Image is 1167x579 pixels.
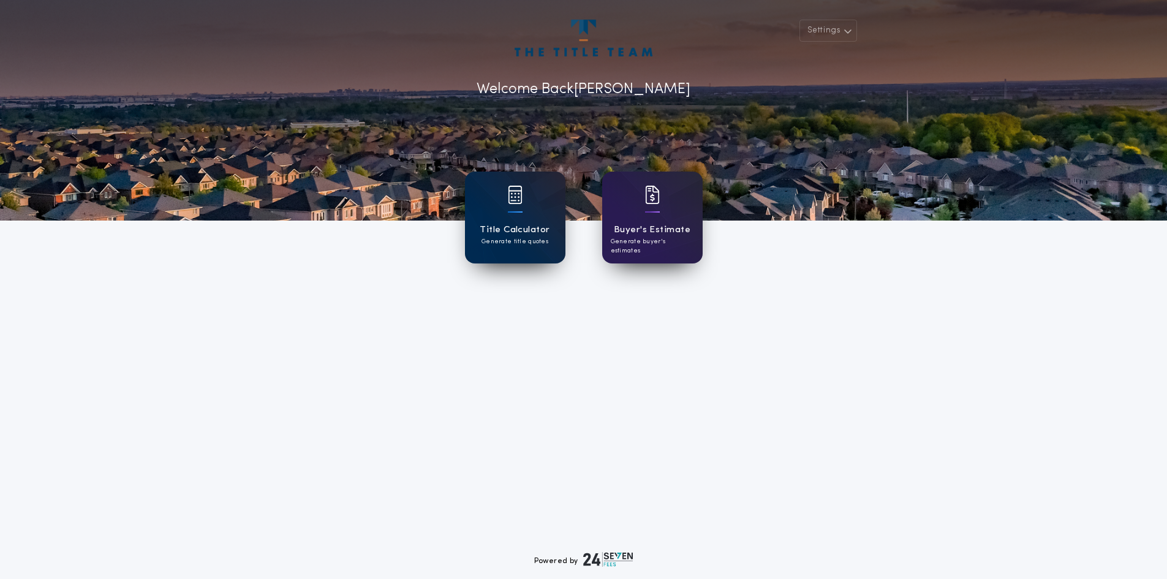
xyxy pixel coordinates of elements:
button: Settings [799,20,857,42]
p: Generate title quotes [482,237,548,246]
p: Welcome Back [PERSON_NAME] [477,78,690,100]
h1: Title Calculator [480,223,550,237]
h1: Buyer's Estimate [614,223,690,237]
img: card icon [508,186,523,204]
p: Generate buyer's estimates [611,237,694,255]
img: card icon [645,186,660,204]
a: card iconBuyer's EstimateGenerate buyer's estimates [602,172,703,263]
img: logo [583,552,633,567]
img: account-logo [515,20,652,56]
a: card iconTitle CalculatorGenerate title quotes [465,172,565,263]
div: Powered by [534,552,633,567]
